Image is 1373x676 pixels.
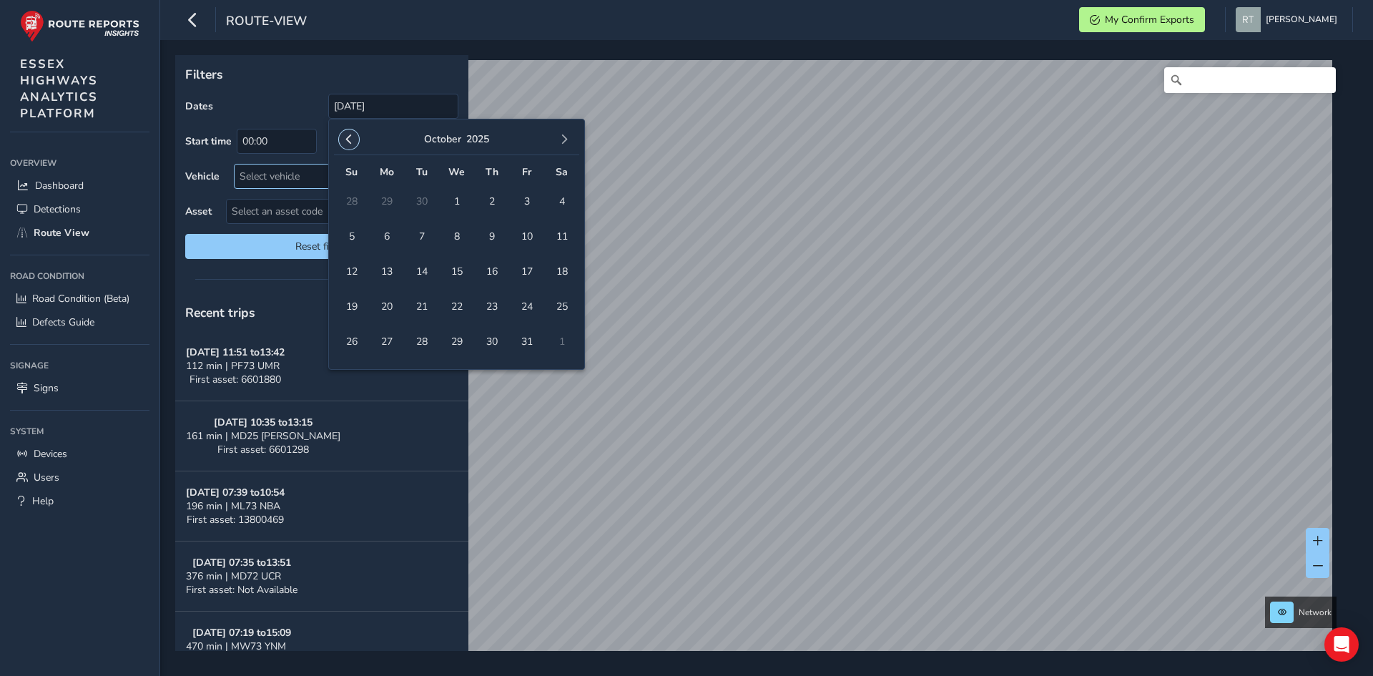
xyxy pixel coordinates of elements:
span: 27 [374,329,399,354]
span: First asset: 6601880 [190,373,281,386]
strong: [DATE] 11:51 to 13:42 [186,346,285,359]
a: Dashboard [10,174,149,197]
div: System [10,421,149,442]
div: Signage [10,355,149,376]
span: Sa [556,165,568,179]
span: Detections [34,202,81,216]
a: Detections [10,197,149,221]
canvas: Map [180,60,1332,667]
a: Help [10,489,149,513]
span: 22 [444,294,469,319]
span: First asset: Not Available [186,583,297,597]
span: 3 [514,189,539,214]
img: diamond-layout [1236,7,1261,32]
button: October [424,132,461,146]
span: 470 min | MW73 YNM [186,640,286,653]
span: 15 [444,259,469,284]
span: 6 [374,224,399,249]
a: Defects Guide [10,310,149,334]
span: ESSEX HIGHWAYS ANALYTICS PLATFORM [20,56,98,122]
span: 21 [409,294,434,319]
span: Dashboard [35,179,84,192]
span: Select an asset code [227,200,434,223]
button: [DATE] 07:39 to10:54196 min | ML73 NBAFirst asset: 13800469 [175,471,468,542]
strong: [DATE] 07:19 to 15:09 [192,626,291,640]
span: Reset filters [196,240,448,253]
span: 196 min | ML73 NBA [186,499,280,513]
strong: [DATE] 07:35 to 13:51 [192,556,291,569]
a: Route View [10,221,149,245]
img: rr logo [20,10,139,42]
label: Start time [185,134,232,148]
span: 20 [374,294,399,319]
span: We [448,165,465,179]
span: 1 [444,189,469,214]
label: Dates [185,99,213,113]
span: 161 min | MD25 [PERSON_NAME] [186,429,340,443]
button: [PERSON_NAME] [1236,7,1342,32]
span: 376 min | MD72 UCR [186,569,281,583]
span: 12 [339,259,364,284]
span: 11 [549,224,574,249]
label: Vehicle [185,170,220,183]
span: 26 [339,329,364,354]
span: Th [486,165,498,179]
span: 13 [374,259,399,284]
div: Open Intercom Messenger [1324,627,1359,662]
span: 14 [409,259,434,284]
span: 2 [479,189,504,214]
span: Network [1299,607,1332,618]
span: 17 [514,259,539,284]
span: 25 [549,294,574,319]
p: Filters [185,65,458,84]
span: Devices [34,447,67,461]
span: Fr [522,165,531,179]
input: Search [1164,67,1336,93]
a: Road Condition (Beta) [10,287,149,310]
a: Devices [10,442,149,466]
span: 7 [409,224,434,249]
label: Asset [185,205,212,218]
span: Tu [416,165,428,179]
span: First asset: 6601298 [217,443,309,456]
div: Select vehicle [235,165,434,188]
div: Road Condition [10,265,149,287]
span: Road Condition (Beta) [32,292,129,305]
strong: [DATE] 10:35 to 13:15 [214,416,313,429]
button: [DATE] 07:35 to13:51376 min | MD72 UCRFirst asset: Not Available [175,542,468,612]
span: 10 [514,224,539,249]
span: First asset: 13800469 [187,513,284,526]
button: [DATE] 11:51 to13:42112 min | PF73 UMRFirst asset: 6601880 [175,331,468,401]
span: 30 [479,329,504,354]
span: 31 [514,329,539,354]
button: My Confirm Exports [1079,7,1205,32]
button: 2025 [466,132,489,146]
span: 112 min | PF73 UMR [186,359,280,373]
span: Signs [34,381,59,395]
span: Mo [380,165,394,179]
button: [DATE] 10:35 to13:15161 min | MD25 [PERSON_NAME]First asset: 6601298 [175,401,468,471]
span: 8 [444,224,469,249]
span: Su [345,165,358,179]
strong: [DATE] 07:39 to 10:54 [186,486,285,499]
span: 23 [479,294,504,319]
span: Route View [34,226,89,240]
span: My Confirm Exports [1105,13,1194,26]
span: 5 [339,224,364,249]
button: Reset filters [185,234,458,259]
span: route-view [226,12,307,32]
span: Users [34,471,59,484]
a: Signs [10,376,149,400]
span: Defects Guide [32,315,94,329]
span: Recent trips [185,304,255,321]
div: Overview [10,152,149,174]
span: 18 [549,259,574,284]
span: 28 [409,329,434,354]
span: Help [32,494,54,508]
span: 24 [514,294,539,319]
span: 29 [444,329,469,354]
span: 9 [479,224,504,249]
span: [PERSON_NAME] [1266,7,1337,32]
a: Users [10,466,149,489]
span: 4 [549,189,574,214]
